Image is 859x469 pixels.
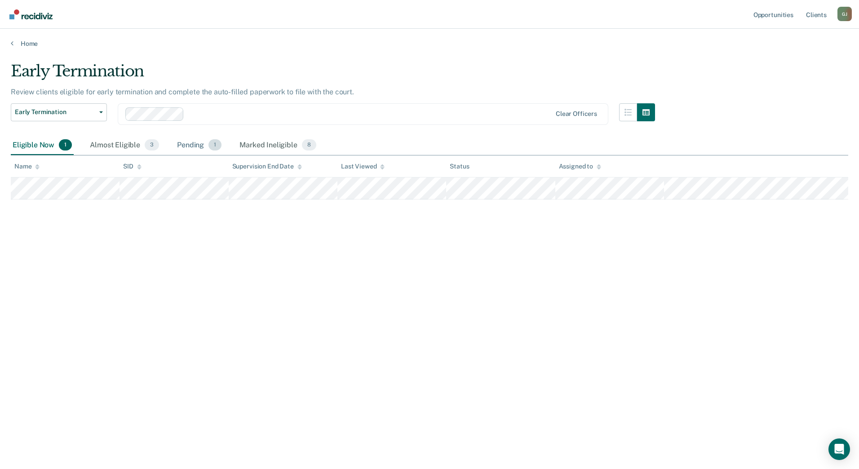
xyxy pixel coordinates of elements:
div: Name [14,163,40,170]
div: Status [450,163,469,170]
div: Marked Ineligible8 [238,136,318,155]
div: Last Viewed [341,163,385,170]
div: Open Intercom Messenger [828,438,850,460]
span: Early Termination [15,108,96,116]
span: 1 [208,139,221,151]
div: Early Termination [11,62,655,88]
div: Supervision End Date [232,163,302,170]
div: Clear officers [556,110,597,118]
div: G J [837,7,852,21]
button: Early Termination [11,103,107,121]
a: Home [11,40,848,48]
span: 1 [59,139,72,151]
p: Review clients eligible for early termination and complete the auto-filled paperwork to file with... [11,88,354,96]
button: Profile dropdown button [837,7,852,21]
img: Recidiviz [9,9,53,19]
div: SID [123,163,142,170]
div: Eligible Now1 [11,136,74,155]
div: Pending1 [175,136,223,155]
div: Almost Eligible3 [88,136,161,155]
div: Assigned to [559,163,601,170]
span: 3 [145,139,159,151]
span: 8 [302,139,316,151]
